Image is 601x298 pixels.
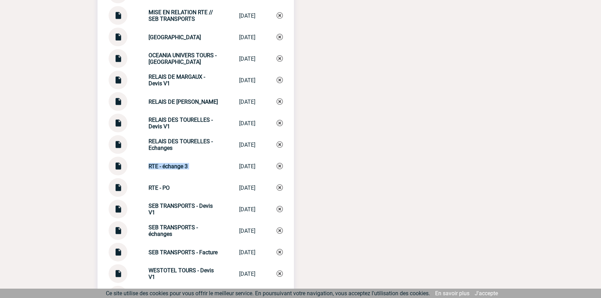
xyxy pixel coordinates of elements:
div: [DATE] [239,120,255,127]
div: [DATE] [239,271,255,277]
img: Supprimer [277,99,283,105]
strong: RELAIS DES TOURELLES - Devis V1 [149,117,213,130]
strong: WESTOTEL TOURS - Devis V1 [149,267,214,280]
strong: RTE - échange 3 [149,163,188,170]
img: Supprimer [277,34,283,40]
div: [DATE] [239,163,255,170]
div: [DATE] [239,34,255,41]
a: En savoir plus [435,290,469,297]
img: Supprimer [277,271,283,277]
strong: RELAIS DES TOURELLES - Echanges [149,138,213,151]
span: Ce site utilise des cookies pour vous offrir le meilleur service. En poursuivant votre navigation... [106,290,430,297]
strong: SEB TRANSPORTS - Devis V1 [149,203,213,216]
img: Supprimer [277,120,283,126]
strong: RELAIS DE [PERSON_NAME] [149,99,218,105]
div: [DATE] [239,77,255,84]
img: Supprimer [277,163,283,169]
strong: RELAIS DE MARGAUX - Devis V1 [149,74,205,87]
img: Supprimer [277,206,283,212]
img: Supprimer [277,249,283,255]
img: Supprimer [277,12,283,19]
div: [DATE] [239,185,255,191]
div: [DATE] [239,206,255,213]
img: Supprimer [277,228,283,234]
div: [DATE] [239,99,255,105]
div: [DATE] [239,142,255,148]
div: [DATE] [239,56,255,62]
div: [DATE] [239,249,255,256]
div: [DATE] [239,228,255,234]
a: J'accepte [475,290,498,297]
strong: MISE EN RELATION RTE // SEB TRANSPORTS [149,9,213,22]
strong: OCEANIA UNIVERS TOURS - [GEOGRAPHIC_DATA] [149,52,217,65]
img: Supprimer [277,77,283,83]
img: Supprimer [277,185,283,191]
strong: [GEOGRAPHIC_DATA] [149,34,201,41]
strong: SEB TRANSPORTS - échanges [149,224,198,237]
div: [DATE] [239,12,255,19]
strong: RTE - PO [149,185,170,191]
strong: SEB TRANSPORTS - Facture [149,249,218,256]
img: Supprimer [277,56,283,62]
img: Supprimer [277,142,283,148]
